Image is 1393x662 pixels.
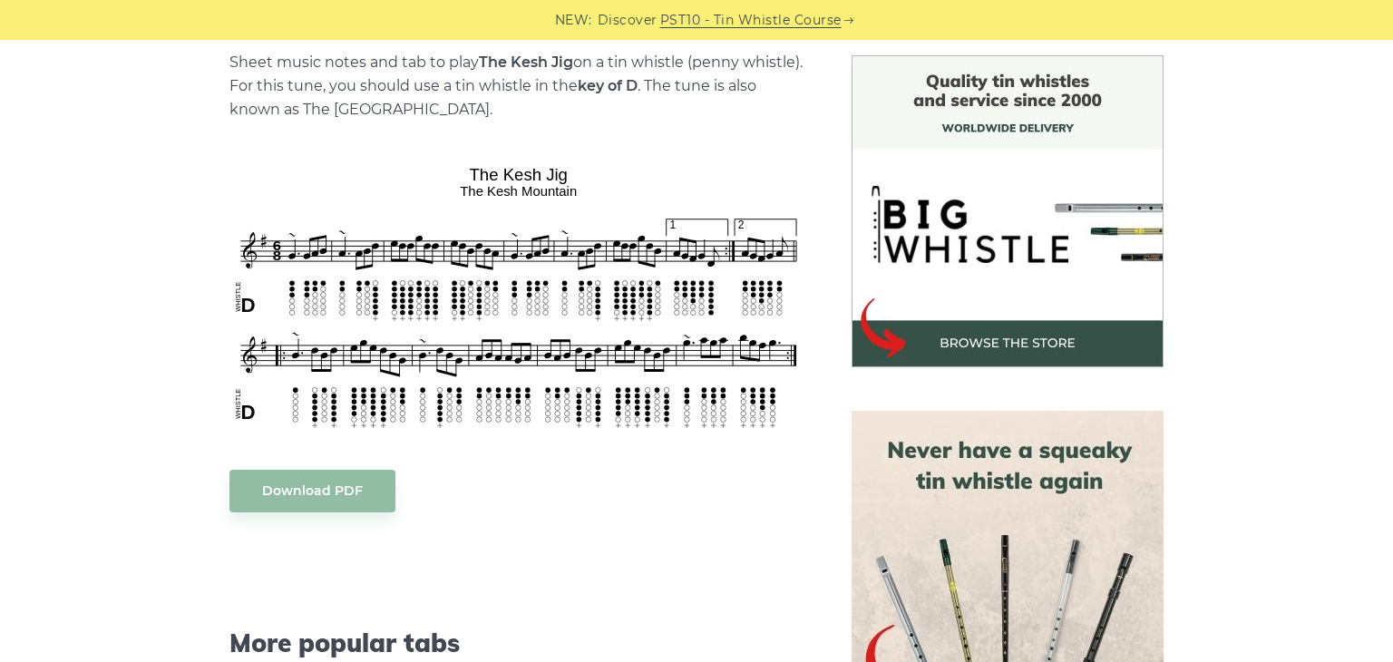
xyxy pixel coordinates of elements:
img: BigWhistle Tin Whistle Store [852,55,1164,367]
p: Sheet music notes and tab to play on a tin whistle (penny whistle). For this tune, you should use... [229,51,808,122]
a: Download PDF [229,470,395,512]
strong: The Kesh Jig [479,54,573,71]
img: The Kesh Jig Tin Whistle Tabs & Sheet Music [229,159,808,433]
strong: key of D [578,77,638,94]
span: NEW: [555,10,592,31]
a: PST10 - Tin Whistle Course [660,10,842,31]
span: More popular tabs [229,628,808,658]
span: Discover [598,10,658,31]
